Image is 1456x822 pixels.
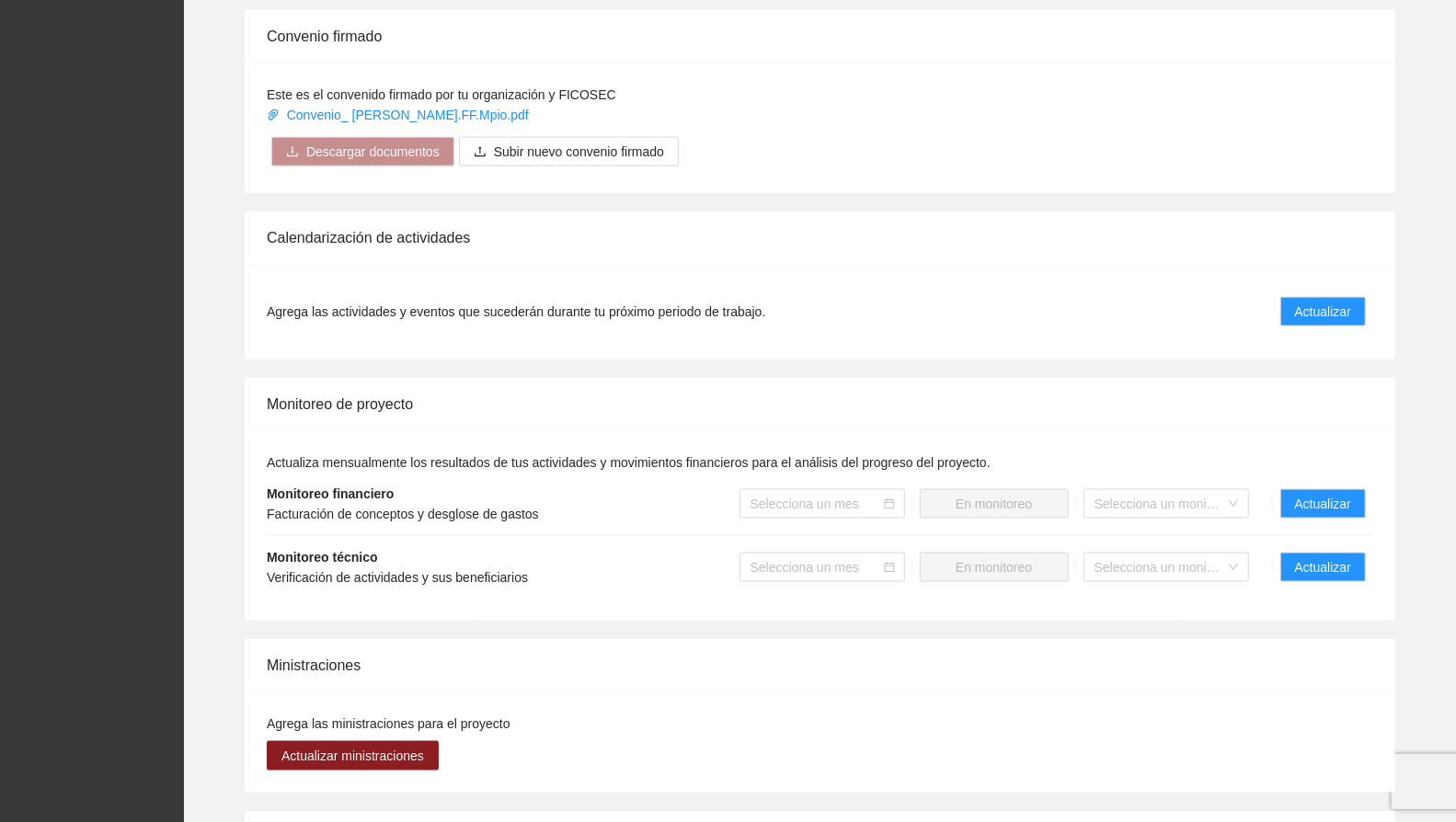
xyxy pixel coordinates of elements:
[267,211,1373,264] div: Calendarización de actividades
[1295,557,1351,577] span: Actualizar
[267,639,1373,691] div: Ministraciones
[459,144,679,159] span: uploadSubir nuevo convenio firmado
[267,108,533,122] a: Convenio_ [PERSON_NAME].FF.Mpio.pdf
[267,486,394,501] strong: Monitoreo financiero
[267,108,280,121] span: paper-clip
[1280,553,1366,582] button: Actualizar
[286,145,299,160] span: download
[267,507,539,521] span: Facturación de conceptos y desglose de gastos
[267,748,439,763] a: Actualizar ministraciones
[459,137,679,166] button: uploadSubir nuevo convenio firmado
[474,145,487,160] span: upload
[884,562,895,573] span: calendar
[267,378,1373,430] div: Monitoreo de proyecto
[1295,302,1351,322] span: Actualizar
[267,10,1373,63] div: Convenio firmado
[1280,489,1366,519] button: Actualizar
[267,716,510,731] span: Agrega las ministraciones para el proyecto
[267,550,378,565] strong: Monitoreo técnico
[884,498,895,509] span: calendar
[1280,297,1366,326] button: Actualizar
[267,87,616,102] span: Este es el convenido firmado por tu organización y FICOSEC
[267,741,439,771] button: Actualizar ministraciones
[494,142,664,162] span: Subir nuevo convenio firmado
[267,455,991,470] span: Actualiza mensualmente los resultados de tus actividades y movimientos financieros para el anális...
[281,746,424,766] span: Actualizar ministraciones
[267,570,528,585] span: Verificación de actividades y sus beneficiarios
[1295,494,1351,514] span: Actualizar
[306,142,440,162] span: Descargar documentos
[267,302,765,322] span: Agrega las actividades y eventos que sucederán durante tu próximo periodo de trabajo.
[271,137,454,166] button: downloadDescargar documentos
